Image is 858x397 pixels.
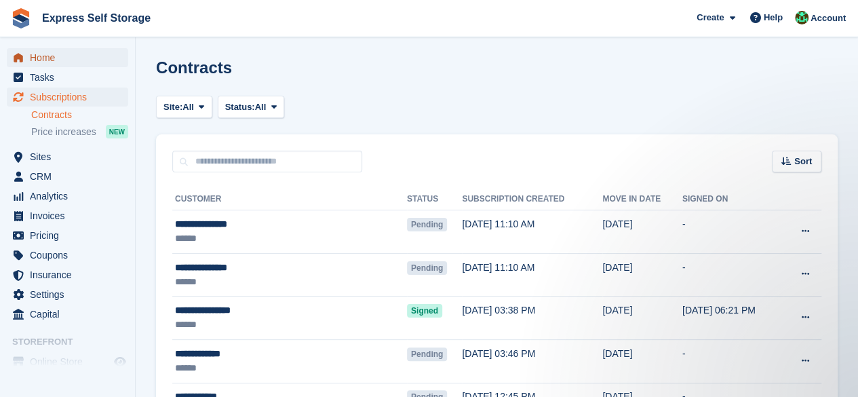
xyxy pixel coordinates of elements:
[30,285,111,304] span: Settings
[407,347,447,361] span: Pending
[30,88,111,107] span: Subscriptions
[7,187,128,206] a: menu
[30,352,111,371] span: Online Store
[7,285,128,304] a: menu
[602,297,682,340] td: [DATE]
[407,218,447,231] span: Pending
[106,125,128,138] div: NEW
[7,167,128,186] a: menu
[255,100,267,114] span: All
[225,100,255,114] span: Status:
[7,147,128,166] a: menu
[30,147,111,166] span: Sites
[462,297,602,340] td: [DATE] 03:38 PM
[218,96,284,118] button: Status: All
[7,88,128,107] a: menu
[30,48,111,67] span: Home
[31,109,128,121] a: Contracts
[682,189,783,210] th: Signed on
[30,187,111,206] span: Analytics
[7,265,128,284] a: menu
[7,48,128,67] a: menu
[182,100,194,114] span: All
[156,58,232,77] h1: Contracts
[12,335,135,349] span: Storefront
[7,226,128,245] a: menu
[156,96,212,118] button: Site: All
[37,7,156,29] a: Express Self Storage
[682,297,783,340] td: [DATE] 06:21 PM
[602,339,682,383] td: [DATE]
[462,339,602,383] td: [DATE] 03:46 PM
[697,11,724,24] span: Create
[764,11,783,24] span: Help
[602,189,682,210] th: Move in date
[11,8,31,29] img: stora-icon-8386f47178a22dfd0bd8f6a31ec36ba5ce8667c1dd55bd0f319d3a0aa187defe.svg
[7,352,128,371] a: menu
[462,210,602,254] td: [DATE] 11:10 AM
[407,304,442,318] span: Signed
[794,155,812,168] span: Sort
[30,246,111,265] span: Coupons
[7,68,128,87] a: menu
[112,354,128,370] a: Preview store
[682,339,783,383] td: -
[407,261,447,275] span: Pending
[31,126,96,138] span: Price increases
[7,206,128,225] a: menu
[30,305,111,324] span: Capital
[462,189,602,210] th: Subscription created
[7,246,128,265] a: menu
[31,124,128,139] a: Price increases NEW
[30,68,111,87] span: Tasks
[30,265,111,284] span: Insurance
[407,189,462,210] th: Status
[462,253,602,297] td: [DATE] 11:10 AM
[172,189,407,210] th: Customer
[602,210,682,254] td: [DATE]
[682,253,783,297] td: -
[30,206,111,225] span: Invoices
[602,253,682,297] td: [DATE]
[30,167,111,186] span: CRM
[7,305,128,324] a: menu
[163,100,182,114] span: Site:
[30,226,111,245] span: Pricing
[795,11,808,24] img: Shakiyra Davis
[682,210,783,254] td: -
[811,12,846,25] span: Account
